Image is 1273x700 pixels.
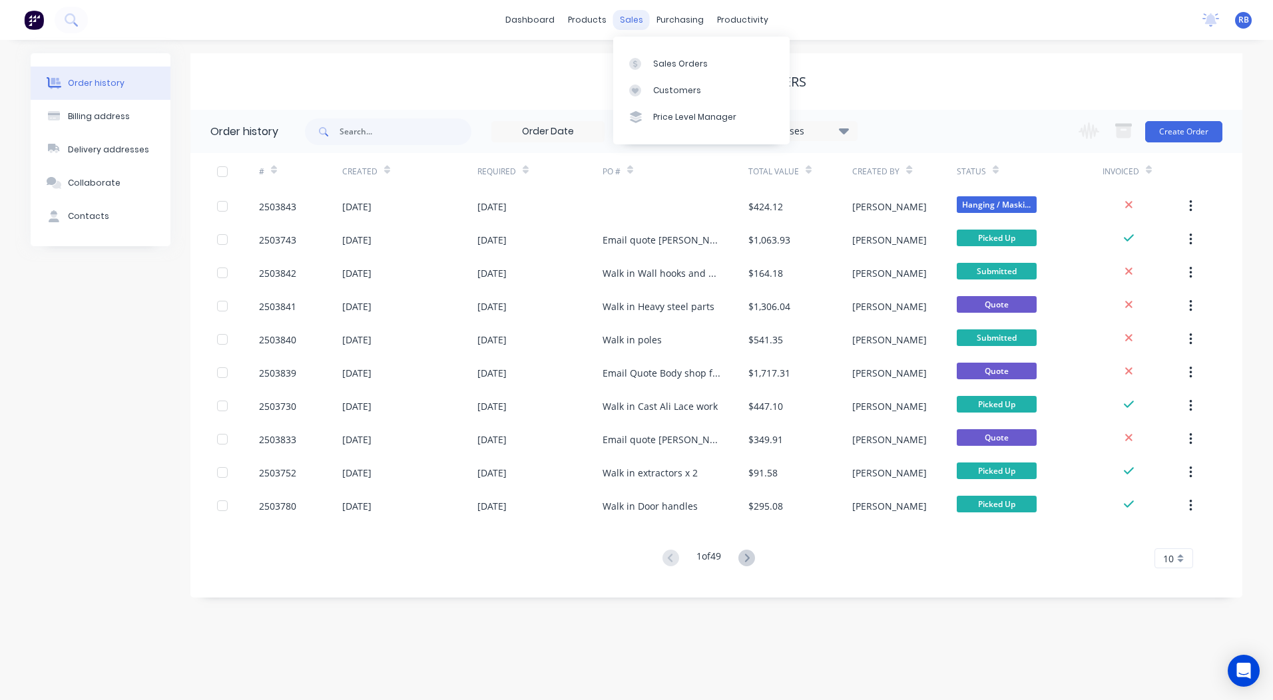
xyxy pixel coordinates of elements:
[342,366,372,380] div: [DATE]
[477,299,507,313] div: [DATE]
[342,499,372,513] div: [DATE]
[603,266,722,280] div: Walk in Wall hooks and plates
[957,230,1037,246] span: Picked Up
[603,366,722,380] div: Email Quote Body shop frames
[957,462,1037,479] span: Picked Up
[653,85,701,96] div: Customers
[957,363,1037,379] span: Quote
[259,466,296,480] div: 2503752
[499,10,561,30] a: dashboard
[342,399,372,413] div: [DATE]
[852,233,927,247] div: [PERSON_NAME]
[852,266,927,280] div: [PERSON_NAME]
[210,124,278,140] div: Order history
[603,299,714,313] div: Walk in Heavy steel parts
[68,144,149,156] div: Delivery addresses
[957,296,1037,313] span: Quote
[259,333,296,347] div: 2503840
[31,166,170,200] button: Collaborate
[24,10,44,30] img: Factory
[259,399,296,413] div: 2503730
[613,50,790,77] a: Sales Orders
[342,466,372,480] div: [DATE]
[852,433,927,446] div: [PERSON_NAME]
[852,299,927,313] div: [PERSON_NAME]
[477,333,507,347] div: [DATE]
[259,200,296,214] div: 2503843
[852,499,927,513] div: [PERSON_NAME]
[748,299,790,313] div: $1,306.04
[259,366,296,380] div: 2503839
[852,166,899,178] div: Created By
[340,118,471,145] input: Search...
[1145,121,1222,142] button: Create Order
[957,329,1037,346] span: Submitted
[31,200,170,233] button: Contacts
[1103,166,1139,178] div: Invoiced
[477,153,603,190] div: Required
[603,466,698,480] div: Walk in extractors x 2
[748,200,783,214] div: $424.12
[852,399,927,413] div: [PERSON_NAME]
[259,166,264,178] div: #
[653,111,736,123] div: Price Level Manager
[492,122,604,142] input: Order Date
[710,10,775,30] div: productivity
[748,333,783,347] div: $541.35
[957,496,1037,512] span: Picked Up
[477,200,507,214] div: [DATE]
[259,299,296,313] div: 2503841
[957,396,1037,413] span: Picked Up
[748,233,790,247] div: $1,063.93
[68,210,109,222] div: Contacts
[31,100,170,133] button: Billing address
[696,549,721,568] div: 1 of 49
[342,166,378,178] div: Created
[477,266,507,280] div: [DATE]
[31,67,170,100] button: Order history
[852,333,927,347] div: [PERSON_NAME]
[68,177,121,189] div: Collaborate
[259,499,296,513] div: 2503780
[852,466,927,480] div: [PERSON_NAME]
[748,266,783,280] div: $164.18
[748,466,778,480] div: $91.58
[603,333,662,347] div: Walk in poles
[957,196,1037,213] span: Hanging / Maski...
[68,110,130,122] div: Billing address
[259,233,296,247] div: 2503743
[477,499,507,513] div: [DATE]
[31,133,170,166] button: Delivery addresses
[957,429,1037,446] span: Quote
[603,433,722,446] div: Email quote [PERSON_NAME] Constructions
[613,104,790,130] a: Price Level Manager
[1238,14,1249,26] span: RB
[852,366,927,380] div: [PERSON_NAME]
[477,399,507,413] div: [DATE]
[477,466,507,480] div: [DATE]
[477,233,507,247] div: [DATE]
[561,10,613,30] div: products
[603,166,621,178] div: PO #
[477,433,507,446] div: [DATE]
[653,58,708,70] div: Sales Orders
[613,77,790,104] a: Customers
[603,399,718,413] div: Walk in Cast Ali Lace work
[748,366,790,380] div: $1,717.31
[477,366,507,380] div: [DATE]
[748,499,783,513] div: $295.08
[603,153,748,190] div: PO #
[745,124,857,138] div: 33 Statuses
[852,153,956,190] div: Created By
[852,200,927,214] div: [PERSON_NAME]
[748,399,783,413] div: $447.10
[342,233,372,247] div: [DATE]
[603,499,698,513] div: Walk in Door handles
[342,153,477,190] div: Created
[342,266,372,280] div: [DATE]
[748,166,799,178] div: Total Value
[957,166,986,178] div: Status
[957,263,1037,279] span: Submitted
[1228,655,1260,687] div: Open Intercom Messenger
[68,77,125,89] div: Order history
